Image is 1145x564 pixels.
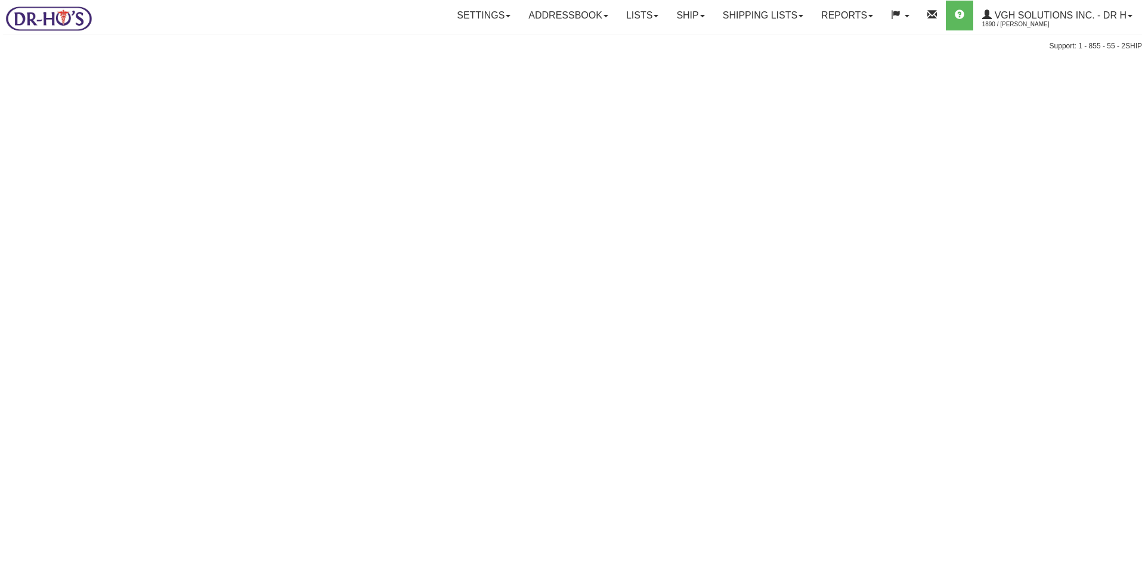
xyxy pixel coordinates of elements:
[519,1,617,30] a: Addressbook
[714,1,812,30] a: Shipping lists
[982,19,1072,30] span: 1890 / [PERSON_NAME]
[812,1,882,30] a: Reports
[667,1,713,30] a: Ship
[992,10,1127,20] span: VGH Solutions Inc. - Dr H
[3,41,1142,51] div: Support: 1 - 855 - 55 - 2SHIP
[617,1,667,30] a: Lists
[973,1,1141,30] a: VGH Solutions Inc. - Dr H 1890 / [PERSON_NAME]
[448,1,519,30] a: Settings
[3,3,94,33] img: logo1890.jpg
